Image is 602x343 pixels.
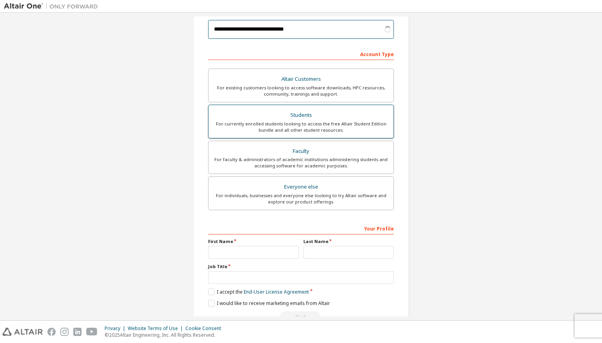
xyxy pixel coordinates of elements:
label: I accept the [208,289,309,295]
div: Account Type [208,47,394,60]
div: For currently enrolled students looking to access the free Altair Student Edition bundle and all ... [213,121,389,133]
div: Your Profile [208,222,394,234]
div: Everyone else [213,181,389,192]
img: instagram.svg [60,328,69,336]
div: Altair Customers [213,74,389,85]
a: End-User License Agreement [244,289,309,295]
label: First Name [208,238,299,245]
div: For individuals, businesses and everyone else looking to try Altair software and explore our prod... [213,192,389,205]
label: I would like to receive marketing emails from Altair [208,300,330,307]
p: © 2025 Altair Engineering, Inc. All Rights Reserved. [105,332,226,338]
img: facebook.svg [47,328,56,336]
img: altair_logo.svg [2,328,43,336]
img: Altair One [4,2,102,10]
div: Students [213,110,389,121]
div: Please wait while checking email ... [208,311,394,323]
div: Privacy [105,325,128,332]
div: Cookie Consent [185,325,226,332]
div: For existing customers looking to access software downloads, HPC resources, community, trainings ... [213,85,389,97]
div: Website Terms of Use [128,325,185,332]
label: Job Title [208,263,394,270]
label: Last Name [303,238,394,245]
img: linkedin.svg [73,328,82,336]
div: For faculty & administrators of academic institutions administering students and accessing softwa... [213,156,389,169]
img: youtube.svg [86,328,98,336]
div: Faculty [213,146,389,157]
